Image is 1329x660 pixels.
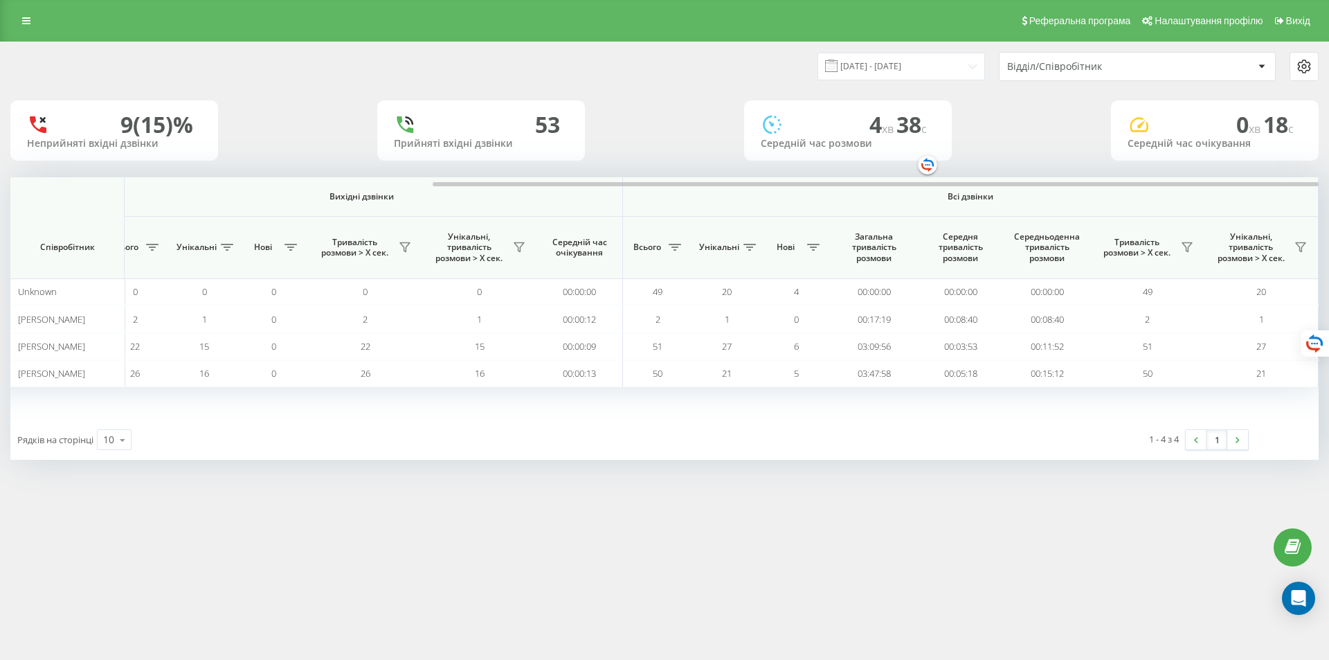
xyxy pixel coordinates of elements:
span: 26 [361,367,370,380]
div: Середній час очікування [1128,138,1302,150]
span: 1 [202,313,207,325]
span: Тривалість розмови > Х сек. [1097,237,1177,258]
td: 00:11:52 [1004,333,1090,360]
span: 50 [1143,367,1152,380]
span: Унікальні, тривалість розмови > Х сек. [1211,231,1290,264]
span: 22 [361,340,370,353]
span: 5 [794,367,799,380]
div: 9 (15)% [120,112,193,138]
span: 51 [1143,340,1152,353]
span: 27 [722,340,732,353]
span: 0 [133,285,138,298]
span: 22 [130,340,140,353]
td: 00:00:13 [536,360,623,387]
span: 15 [475,340,485,353]
td: 00:08:40 [917,305,1004,332]
div: Неприйняті вхідні дзвінки [27,138,201,150]
span: Унікальні [699,242,739,253]
span: 38 [896,109,927,139]
a: 1 [1206,430,1227,449]
td: 00:05:18 [917,360,1004,387]
span: Нові [246,242,280,253]
span: 4 [794,285,799,298]
span: Співробітник [22,242,112,253]
span: c [1288,121,1294,136]
td: 00:00:09 [536,333,623,360]
td: 00:00:00 [536,278,623,305]
span: 16 [475,367,485,380]
span: 21 [722,367,732,380]
span: 1 [1259,313,1264,325]
div: 1 - 4 з 4 [1149,432,1179,446]
span: 0 [271,285,276,298]
span: 20 [722,285,732,298]
span: [PERSON_NAME] [18,313,85,325]
span: Нові [768,242,803,253]
div: 10 [103,433,114,447]
span: Вихід [1286,15,1310,26]
span: Unknown [18,285,57,298]
span: 2 [133,313,138,325]
span: Всі дзвінки [664,191,1277,202]
span: 26 [130,367,140,380]
span: 49 [653,285,662,298]
td: 00:03:53 [917,333,1004,360]
span: [PERSON_NAME] [18,367,85,380]
span: 0 [1236,109,1263,139]
div: Прийняті вхідні дзвінки [394,138,568,150]
span: Середньоденна тривалість розмови [1014,231,1080,264]
span: хв [882,121,896,136]
span: Унікальні, тривалість розмови > Х сек. [429,231,509,264]
span: Реферальна програма [1029,15,1131,26]
div: Відділ/Співробітник [1007,61,1173,73]
span: Загальна тривалість розмови [841,231,907,264]
span: 2 [363,313,368,325]
span: c [921,121,927,136]
span: [PERSON_NAME] [18,340,85,353]
td: 00:15:12 [1004,360,1090,387]
span: 0 [271,367,276,380]
div: Середній час розмови [761,138,935,150]
span: 49 [1143,285,1152,298]
span: Налаштування профілю [1155,15,1263,26]
span: 20 [1256,285,1266,298]
td: 00:08:40 [1004,305,1090,332]
td: 00:00:00 [831,278,917,305]
span: 0 [202,285,207,298]
div: Open Intercom Messenger [1282,582,1315,615]
span: 50 [653,367,662,380]
span: 0 [794,313,799,325]
span: Всього [630,242,664,253]
span: хв [1249,121,1263,136]
td: 00:17:19 [831,305,917,332]
td: 00:00:12 [536,305,623,332]
span: 0 [363,285,368,298]
span: 16 [199,367,209,380]
td: 03:09:56 [831,333,917,360]
div: 53 [535,112,560,138]
span: 2 [656,313,660,325]
span: 18 [1263,109,1294,139]
span: 1 [725,313,730,325]
span: Середній час очікування [547,237,612,258]
span: 1 [477,313,482,325]
span: Всього [107,242,142,253]
span: 2 [1145,313,1150,325]
span: 27 [1256,340,1266,353]
span: 51 [653,340,662,353]
td: 00:00:00 [1004,278,1090,305]
span: Вихідні дзвінки [133,191,590,202]
span: Тривалість розмови > Х сек. [315,237,395,258]
span: 15 [199,340,209,353]
span: 0 [271,313,276,325]
span: 6 [794,340,799,353]
td: 00:00:00 [917,278,1004,305]
span: 21 [1256,367,1266,380]
td: 03:47:58 [831,360,917,387]
span: 0 [271,340,276,353]
span: Середня тривалість розмови [928,231,993,264]
span: Унікальні [177,242,217,253]
span: Рядків на сторінці [17,434,93,446]
span: 4 [869,109,896,139]
span: 0 [477,285,482,298]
